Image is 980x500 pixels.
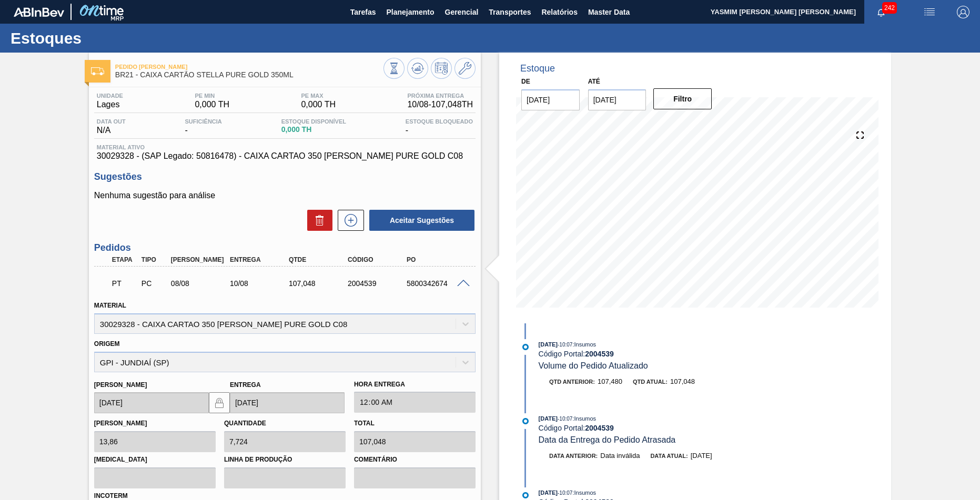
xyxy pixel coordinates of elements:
[14,7,64,17] img: TNhmsLtSVTkK8tSr43FrP2fwEKptu5GPRR3wAAAABJRU5ErkJggg==
[115,71,383,79] span: BR21 - CAIXA CARTÃO STELLA PURE GOLD 350ML
[522,344,529,350] img: atual
[94,242,476,253] h3: Pedidos
[94,381,147,389] label: [PERSON_NAME]
[109,256,140,263] div: Etapa
[404,279,470,288] div: 5800342674
[301,93,336,99] span: PE MAX
[94,302,126,309] label: Material
[286,279,352,288] div: 107,048
[227,279,293,288] div: 10/08/2025
[112,279,137,288] p: PT
[332,210,364,231] div: Nova sugestão
[94,118,128,135] div: N/A
[431,58,452,79] button: Programar Estoque
[345,279,411,288] div: 2004539
[209,392,230,413] button: locked
[94,171,476,182] h3: Sugestões
[97,144,473,150] span: Material ativo
[407,100,473,109] span: 10/08 - 107,048 TH
[281,118,346,125] span: Estoque Disponível
[539,489,558,496] span: [DATE]
[183,118,225,135] div: -
[882,2,897,14] span: 242
[588,89,646,110] input: dd/mm/yyyy
[168,256,234,263] div: [PERSON_NAME]
[541,6,577,18] span: Relatórios
[521,78,530,85] label: De
[350,6,376,18] span: Tarefas
[407,58,428,79] button: Atualizar Gráfico
[539,435,676,444] span: Data da Entrega do Pedido Atrasada
[195,100,229,109] span: 0,000 TH
[97,151,473,161] span: 30029328 - (SAP Legado: 50816478) - CAIXA CARTAO 350 [PERSON_NAME] PURE GOLD C08
[407,93,473,99] span: Próxima Entrega
[230,392,345,413] input: dd/mm/yyyy
[572,489,596,496] span: : Insumos
[213,396,226,409] img: locked
[558,490,572,496] span: - 10:07
[585,424,614,432] strong: 2004539
[301,100,336,109] span: 0,000 TH
[539,424,789,432] div: Código Portal:
[549,379,595,385] span: Qtd anterior:
[97,93,123,99] span: Unidade
[923,6,936,18] img: userActions
[539,361,648,370] span: Volume do Pedido Atualizado
[588,78,600,85] label: Até
[691,452,712,460] span: [DATE]
[195,93,229,99] span: PE MIN
[558,342,572,348] span: - 10:07
[115,64,383,70] span: Pedido [PERSON_NAME]
[94,191,476,200] p: Nenhuma sugestão para análise
[445,6,479,18] span: Gerencial
[281,126,346,134] span: 0,000 TH
[369,210,474,231] button: Aceitar Sugestões
[185,118,222,125] span: Suficiência
[403,118,476,135] div: -
[94,392,209,413] input: dd/mm/yyyy
[168,279,234,288] div: 08/08/2025
[97,118,126,125] span: Data out
[94,492,128,499] label: Incoterm
[91,67,104,75] img: Ícone
[521,89,580,110] input: dd/mm/yyyy
[94,452,216,467] label: [MEDICAL_DATA]
[454,58,476,79] button: Ir ao Master Data / Geral
[224,420,266,427] label: Quantidade
[633,379,668,385] span: Qtd atual:
[11,32,197,44] h1: Estoques
[957,6,969,18] img: Logout
[345,256,411,263] div: Código
[520,63,555,74] div: Estoque
[600,452,640,460] span: Data inválida
[522,492,529,498] img: atual
[383,58,405,79] button: Visão Geral dos Estoques
[354,377,476,392] label: Hora Entrega
[302,210,332,231] div: Excluir Sugestões
[227,256,293,263] div: Entrega
[364,209,476,232] div: Aceitar Sugestões
[354,420,375,427] label: Total
[864,5,898,19] button: Notificações
[230,381,261,389] label: Entrega
[650,453,688,459] span: Data atual:
[489,6,531,18] span: Transportes
[286,256,352,263] div: Qtde
[539,350,789,358] div: Código Portal:
[139,256,169,263] div: Tipo
[588,6,630,18] span: Master Data
[585,350,614,358] strong: 2004539
[139,279,169,288] div: Pedido de Compra
[598,377,622,385] span: 107,480
[653,88,712,109] button: Filtro
[97,100,123,109] span: Lages
[224,452,346,467] label: Linha de Produção
[572,341,596,348] span: : Insumos
[404,256,470,263] div: PO
[558,416,572,422] span: - 10:07
[94,420,147,427] label: [PERSON_NAME]
[109,272,140,295] div: Pedido em Trânsito
[539,415,558,422] span: [DATE]
[549,453,598,459] span: Data anterior:
[522,418,529,424] img: atual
